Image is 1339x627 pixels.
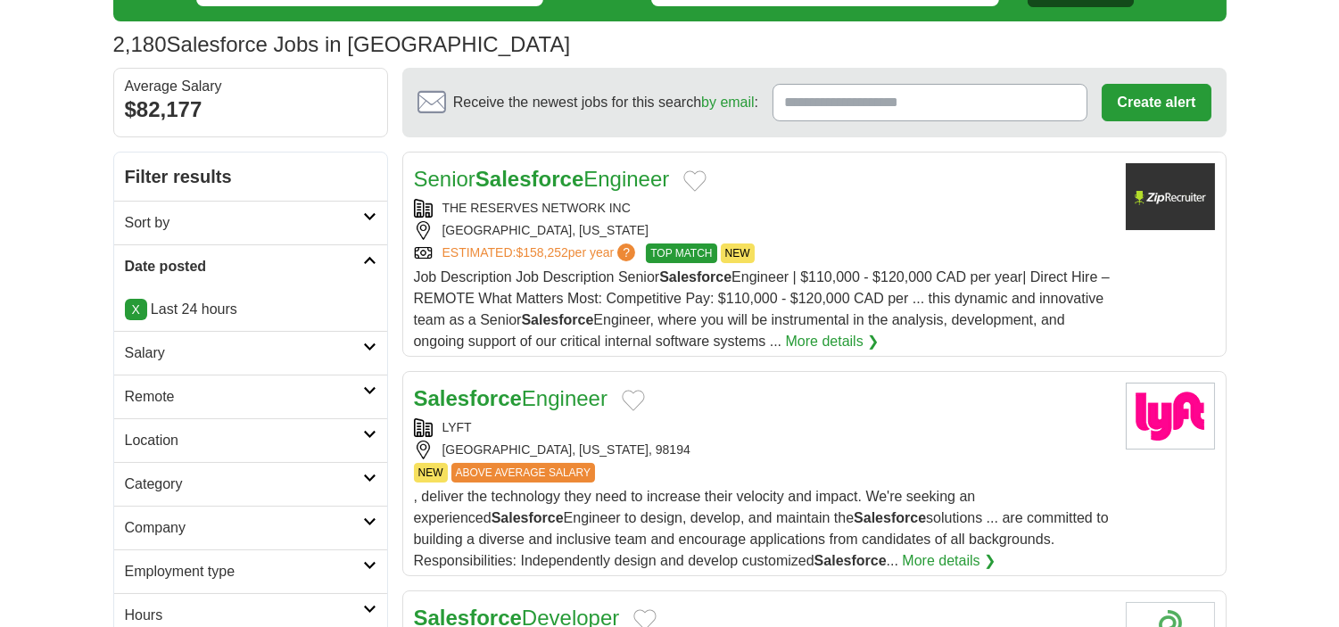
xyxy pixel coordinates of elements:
[125,342,363,364] h2: Salary
[114,331,387,375] a: Salary
[414,386,522,410] strong: Salesforce
[125,474,363,495] h2: Category
[125,256,363,277] h2: Date posted
[125,94,376,126] div: $82,177
[622,390,645,411] button: Add to favorite jobs
[414,221,1112,240] div: [GEOGRAPHIC_DATA], [US_STATE]
[114,506,387,549] a: Company
[114,201,387,244] a: Sort by
[125,212,363,234] h2: Sort by
[451,463,596,483] span: ABOVE AVERAGE SALARY
[721,243,755,263] span: NEW
[854,510,926,525] strong: Salesforce
[125,299,376,320] p: Last 24 hours
[125,299,147,320] a: X
[125,561,363,582] h2: Employment type
[414,167,670,191] a: SeniorSalesforceEngineer
[125,605,363,626] h2: Hours
[125,517,363,539] h2: Company
[114,244,387,288] a: Date posted
[414,489,1109,568] span: , deliver the technology they need to increase their velocity and impact. We're seeking an experi...
[814,553,887,568] strong: Salesforce
[114,418,387,462] a: Location
[516,245,567,260] span: $158,252
[442,420,472,434] a: LYFT
[902,550,996,572] a: More details ❯
[1126,163,1215,230] img: Company logo
[414,269,1110,349] span: Job Description Job Description Senior Engineer | $110,000 - $120,000 CAD per year| Direct Hire –...
[1102,84,1211,121] button: Create alert
[521,312,593,327] strong: Salesforce
[114,549,387,593] a: Employment type
[414,441,1112,459] div: [GEOGRAPHIC_DATA], [US_STATE], 98194
[414,463,448,483] span: NEW
[114,462,387,506] a: Category
[646,243,716,263] span: TOP MATCH
[414,386,608,410] a: SalesforceEngineer
[701,95,755,110] a: by email
[414,199,1112,218] div: THE RESERVES NETWORK INC
[125,386,363,408] h2: Remote
[442,243,640,263] a: ESTIMATED:$158,252per year?
[114,153,387,201] h2: Filter results
[475,167,583,191] strong: Salesforce
[113,32,571,56] h1: Salesforce Jobs in [GEOGRAPHIC_DATA]
[492,510,564,525] strong: Salesforce
[125,79,376,94] div: Average Salary
[1126,383,1215,450] img: Lyft logo
[617,243,635,261] span: ?
[114,375,387,418] a: Remote
[453,92,758,113] span: Receive the newest jobs for this search :
[125,430,363,451] h2: Location
[659,269,731,285] strong: Salesforce
[683,170,707,192] button: Add to favorite jobs
[786,331,880,352] a: More details ❯
[113,29,167,61] span: 2,180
